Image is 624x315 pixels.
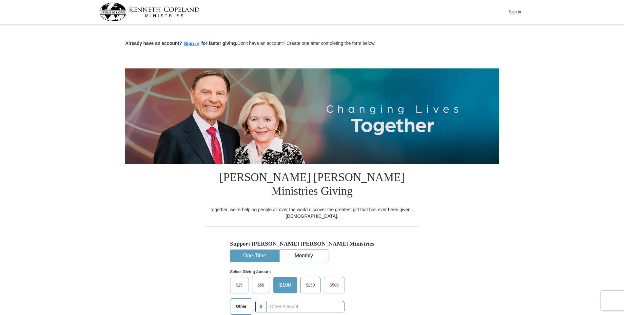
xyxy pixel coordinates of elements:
button: Sign in [182,40,202,47]
h1: [PERSON_NAME] [PERSON_NAME] Ministries Giving [205,164,419,206]
span: $50 [254,280,267,290]
strong: Select Giving Amount [230,269,271,274]
p: Don't have an account? Create one after completing the form below. [125,40,499,47]
span: Other [233,302,250,311]
button: One-Time [230,250,279,262]
span: $ [255,301,266,312]
div: Together, we're helping people all over the world discover the greatest gift that has ever been g... [205,206,419,219]
strong: Already have an account? for faster giving. [125,41,237,46]
input: Other Amount [266,301,344,312]
img: kcm-header-logo.svg [99,3,200,21]
h5: Support [PERSON_NAME] [PERSON_NAME] Ministries [230,240,394,247]
button: Sign In [505,7,525,17]
span: $500 [326,280,342,290]
span: $25 [233,280,246,290]
button: Monthly [280,250,328,262]
span: $100 [276,280,294,290]
span: $250 [303,280,318,290]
